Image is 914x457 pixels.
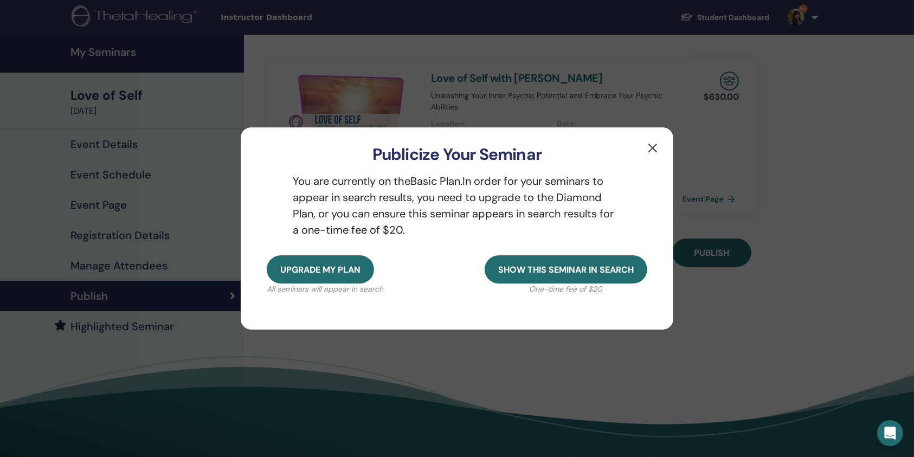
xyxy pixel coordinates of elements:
h3: Publicize Your Seminar [258,145,656,164]
p: You are currently on the Basic Plan. In order for your seminars to appear in search results, you ... [267,173,647,238]
div: Open Intercom Messenger [877,420,903,446]
p: One-time fee of $20 [485,284,647,295]
button: Upgrade my plan [267,255,374,284]
p: All seminars will appear in search [267,284,383,295]
span: Show this seminar in search [498,264,634,275]
span: Upgrade my plan [280,264,361,275]
button: Show this seminar in search [485,255,647,284]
